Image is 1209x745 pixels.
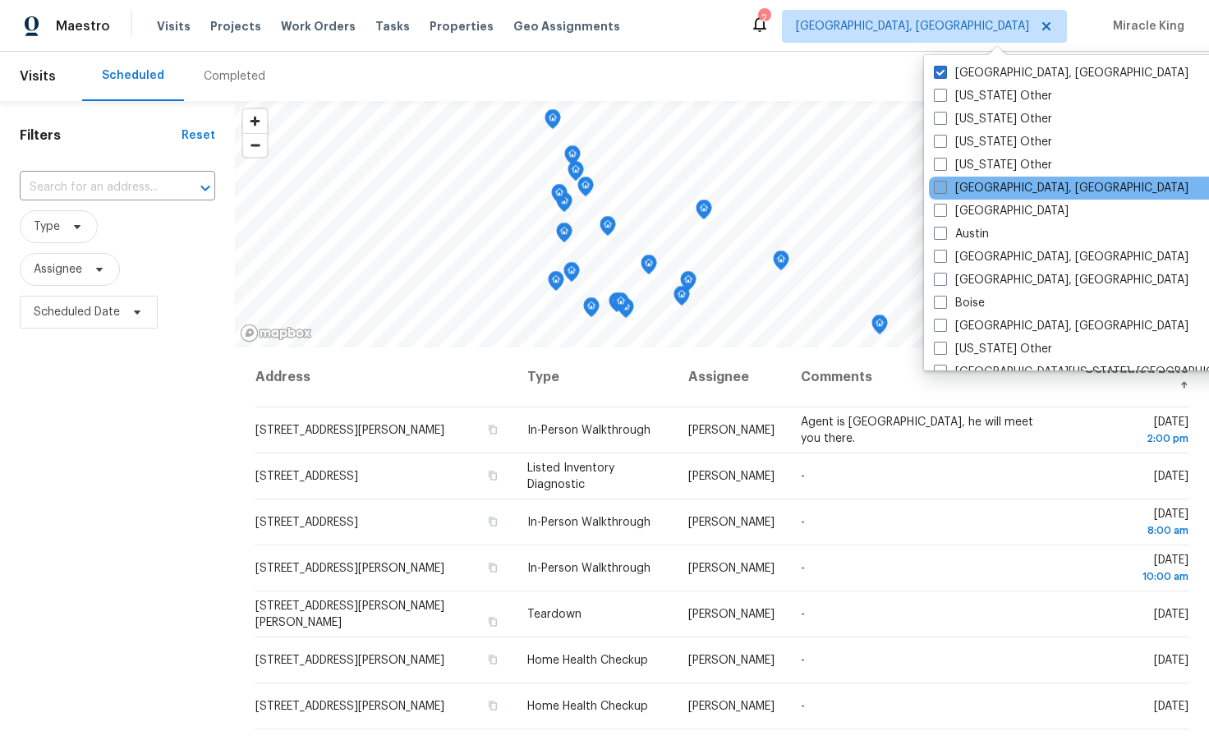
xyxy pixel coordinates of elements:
[1154,471,1188,482] span: [DATE]
[486,468,501,483] button: Copy Address
[1081,554,1188,585] span: [DATE]
[801,416,1033,444] span: Agent is [GEOGRAPHIC_DATA], he will meet you there.
[551,184,568,209] div: Map marker
[486,698,501,713] button: Copy Address
[243,134,267,157] span: Zoom out
[255,347,513,407] th: Address
[1154,701,1188,712] span: [DATE]
[1081,430,1188,447] div: 2:00 pm
[548,271,564,297] div: Map marker
[235,101,1198,347] canvas: Map
[243,109,267,133] button: Zoom in
[583,297,600,323] div: Map marker
[934,203,1069,219] label: [GEOGRAPHIC_DATA]
[1154,609,1188,620] span: [DATE]
[934,134,1052,150] label: [US_STATE] Other
[801,563,805,574] span: -
[801,655,805,666] span: -
[34,304,120,320] span: Scheduled Date
[1154,655,1188,666] span: [DATE]
[243,133,267,157] button: Zoom out
[514,347,675,407] th: Type
[255,600,444,628] span: [STREET_ADDRESS][PERSON_NAME][PERSON_NAME]
[486,560,501,575] button: Copy Address
[194,177,217,200] button: Open
[788,347,1068,407] th: Comments
[527,609,582,620] span: Teardown
[688,563,775,574] span: [PERSON_NAME]
[934,180,1188,196] label: [GEOGRAPHIC_DATA], [GEOGRAPHIC_DATA]
[934,295,985,311] label: Boise
[527,425,650,436] span: In-Person Walkthrough
[255,563,444,574] span: [STREET_ADDRESS][PERSON_NAME]
[871,315,888,340] div: Map marker
[1068,347,1189,407] th: Scheduled Date ↑
[34,261,82,278] span: Assignee
[486,422,501,437] button: Copy Address
[527,462,614,490] span: Listed Inventory Diagnostic
[568,161,584,186] div: Map marker
[1081,522,1188,539] div: 8:00 am
[486,614,501,629] button: Copy Address
[255,471,358,482] span: [STREET_ADDRESS]
[255,425,444,436] span: [STREET_ADDRESS][PERSON_NAME]
[240,324,312,343] a: Mapbox homepage
[688,701,775,712] span: [PERSON_NAME]
[1106,18,1184,34] span: Miracle King
[688,655,775,666] span: [PERSON_NAME]
[758,10,770,26] div: 2
[688,517,775,528] span: [PERSON_NAME]
[801,609,805,620] span: -
[527,655,648,666] span: Home Health Checkup
[675,347,788,407] th: Assignee
[688,425,775,436] span: [PERSON_NAME]
[102,67,164,84] div: Scheduled
[527,563,650,574] span: In-Person Walkthrough
[20,175,169,200] input: Search for an address...
[609,292,625,318] div: Map marker
[934,318,1188,334] label: [GEOGRAPHIC_DATA], [GEOGRAPHIC_DATA]
[934,88,1052,104] label: [US_STATE] Other
[527,701,648,712] span: Home Health Checkup
[430,18,494,34] span: Properties
[255,655,444,666] span: [STREET_ADDRESS][PERSON_NAME]
[934,272,1188,288] label: [GEOGRAPHIC_DATA], [GEOGRAPHIC_DATA]
[527,517,650,528] span: In-Person Walkthrough
[513,18,620,34] span: Geo Assignments
[696,200,712,225] div: Map marker
[1081,416,1188,447] span: [DATE]
[564,145,581,171] div: Map marker
[934,249,1188,265] label: [GEOGRAPHIC_DATA], [GEOGRAPHIC_DATA]
[157,18,191,34] span: Visits
[486,514,501,529] button: Copy Address
[613,292,629,318] div: Map marker
[680,271,696,297] div: Map marker
[934,111,1052,127] label: [US_STATE] Other
[934,157,1052,173] label: [US_STATE] Other
[773,251,789,276] div: Map marker
[801,517,805,528] span: -
[1081,508,1188,539] span: [DATE]
[204,68,265,85] div: Completed
[641,255,657,280] div: Map marker
[1081,568,1188,585] div: 10:00 am
[182,127,215,144] div: Reset
[56,18,110,34] span: Maestro
[577,177,594,202] div: Map marker
[255,517,358,528] span: [STREET_ADDRESS]
[556,223,572,248] div: Map marker
[688,609,775,620] span: [PERSON_NAME]
[20,127,182,144] h1: Filters
[255,701,444,712] span: [STREET_ADDRESS][PERSON_NAME]
[281,18,356,34] span: Work Orders
[796,18,1029,34] span: [GEOGRAPHIC_DATA], [GEOGRAPHIC_DATA]
[934,226,989,242] label: Austin
[688,471,775,482] span: [PERSON_NAME]
[801,701,805,712] span: -
[486,652,501,667] button: Copy Address
[801,471,805,482] span: -
[210,18,261,34] span: Projects
[545,109,561,135] div: Map marker
[934,341,1052,357] label: [US_STATE] Other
